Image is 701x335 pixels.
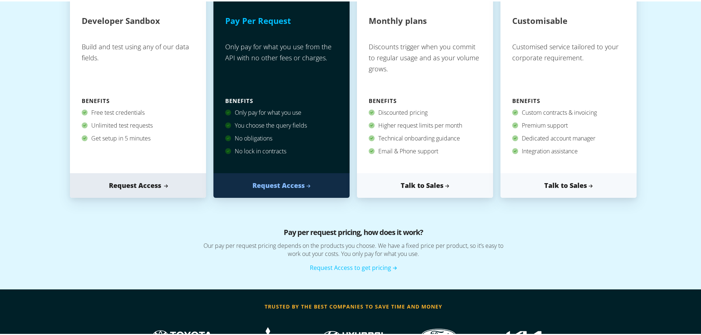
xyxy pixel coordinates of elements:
[82,9,160,29] h2: Developer Sandbox
[225,131,338,143] div: No obligations
[213,172,350,196] a: Request Access
[512,118,625,131] div: Premium support
[225,105,338,118] div: Only pay for what you use
[369,9,427,29] h2: Monthly plans
[369,143,481,156] div: Email & Phone support
[82,131,194,143] div: Get setup in 5 minutes
[82,37,194,94] p: Build and test using any of our data fields.
[512,37,625,94] p: Customised service tailored to your corporate requirement.
[512,131,625,143] div: Dedicated account manager
[225,118,338,131] div: You choose the query fields
[225,143,338,156] div: No lock in contracts
[151,225,556,240] h3: Pay per request pricing, how does it work?
[369,105,481,118] div: Discounted pricing
[369,131,481,143] div: Technical onboarding guidance
[512,9,567,29] h2: Customisable
[140,300,567,311] h3: trusted by the best companies to save time and money
[500,172,637,196] a: Talk to Sales
[369,37,481,94] p: Discounts trigger when you commit to regular usage and as your volume grows.
[512,143,625,156] div: Integration assistance
[225,37,338,94] p: Only pay for what you use from the API with no other fees or charges.
[82,118,194,131] div: Unlimited test requests
[225,9,291,29] h2: Pay Per Request
[357,172,493,196] a: Talk to Sales
[70,172,206,196] a: Request Access
[82,105,194,118] div: Free test credentials
[369,118,481,131] div: Higher request limits per month
[151,240,556,262] p: Our pay per request pricing depends on the products you choose. We have a fixed price per product...
[512,105,625,118] div: Custom contracts & invoicing
[310,262,397,270] a: Request Access to get pricing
